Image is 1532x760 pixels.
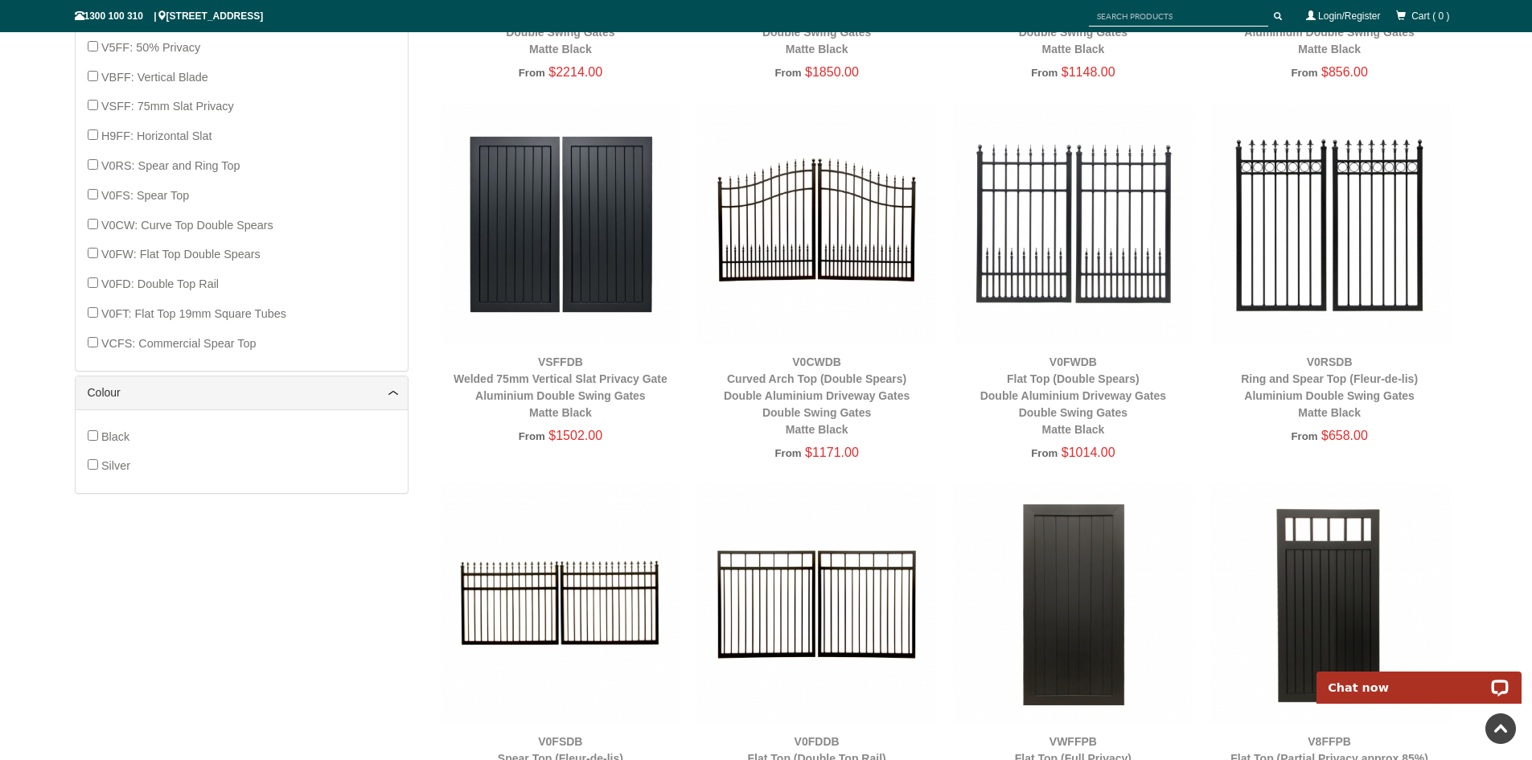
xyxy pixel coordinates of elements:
img: V0FDDB - Flat Top (Double Top Rail) - Double Aluminium Driveway Gates - Double Swing Gates - Matt... [696,483,937,724]
span: Cart ( 0 ) [1411,10,1449,22]
span: V0RS: Spear and Ring Top [101,159,240,172]
img: V0CWDB - Curved Arch Top (Double Spears) - Double Aluminium Driveway Gates - Double Swing Gates -... [696,104,937,344]
span: From [1291,430,1317,442]
span: From [774,67,801,79]
img: V0FSDB - Spear Top (Fleur-de-lis) - Double Aluminium Driveway Gates - Double Swing Gates - Matte ... [441,483,681,724]
span: $2214.00 [548,65,602,79]
img: VWFFPB - Flat Top (Full Privacy) - Aluminium Pedestrian / Side Gate (Single Swing Gate) - Matte B... [953,483,1193,724]
iframe: LiveChat chat widget [1306,653,1532,704]
span: VBFF: Vertical Blade [101,71,208,84]
span: 1300 100 310 | [STREET_ADDRESS] [75,10,264,22]
span: $856.00 [1321,65,1368,79]
span: H9FF: Horizontal Slat [101,129,212,142]
span: $1148.00 [1062,65,1115,79]
span: From [774,447,801,459]
a: Colour [88,384,396,401]
span: From [1031,447,1058,459]
span: V0CW: Curve Top Double Spears [101,219,273,232]
span: $1171.00 [805,446,859,459]
span: $1014.00 [1062,446,1115,459]
span: V0FT: Flat Top 19mm Square Tubes [101,307,286,320]
a: V0FWDBFlat Top (Double Spears)Double Aluminium Driveway GatesDouble Swing GatesMatte Black [980,355,1166,436]
span: VCFS: Commercial Spear Top [101,337,256,350]
a: V0CWDBCurved Arch Top (Double Spears)Double Aluminium Driveway GatesDouble Swing GatesMatte Black [724,355,910,436]
img: V8FFPB - Flat Top (Partial Privacy approx.85%) - Aluminium Pedestrian / Side Gate (Single Swing G... [1210,483,1450,724]
img: V0FWDB - Flat Top (Double Spears) - Double Aluminium Driveway Gates - Double Swing Gates - Matte ... [953,104,1193,344]
span: VSFF: 75mm Slat Privacy [101,100,234,113]
span: V0FS: Spear Top [101,189,189,202]
input: SEARCH PRODUCTS [1089,6,1268,27]
span: From [519,430,545,442]
img: V0RSDB - Ring and Spear Top (Fleur-de-lis) - Aluminium Double Swing Gates - Matte Black - Gate Wa... [1210,104,1450,344]
span: V0FW: Flat Top Double Spears [101,248,261,261]
span: From [1031,67,1058,79]
span: From [1291,67,1317,79]
span: $1850.00 [805,65,859,79]
span: $658.00 [1321,429,1368,442]
span: Black [101,430,129,443]
a: V0RSDBRing and Spear Top (Fleur-de-lis)Aluminium Double Swing GatesMatte Black [1241,355,1418,419]
span: Silver [101,459,130,472]
img: VSFFDB - Welded 75mm Vertical Slat Privacy Gate - Aluminium Double Swing Gates - Matte Black - Ga... [441,104,681,344]
span: $1502.00 [548,429,602,442]
a: VSFFDBWelded 75mm Vertical Slat Privacy GateAluminium Double Swing GatesMatte Black [454,355,667,419]
a: Login/Register [1318,10,1380,22]
span: From [519,67,545,79]
span: V5FF: 50% Privacy [101,41,200,54]
span: V0FD: Double Top Rail [101,277,219,290]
